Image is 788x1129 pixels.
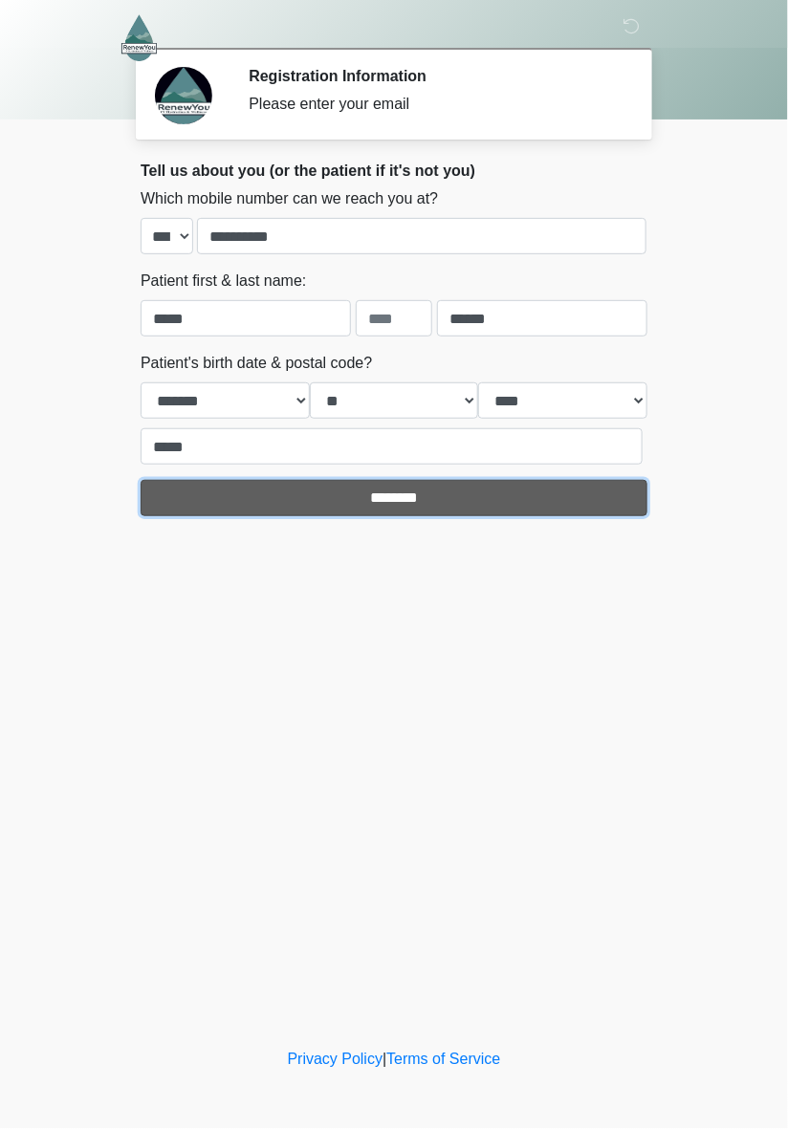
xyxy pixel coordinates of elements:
label: Patient's birth date & postal code? [141,352,372,375]
label: Which mobile number can we reach you at? [141,187,438,210]
h2: Registration Information [249,67,619,85]
div: Please enter your email [249,93,619,116]
a: | [383,1052,386,1068]
label: Patient first & last name: [141,270,306,293]
img: RenewYou IV Hydration and Wellness Logo [121,14,157,61]
a: Terms of Service [386,1052,500,1068]
h2: Tell us about you (or the patient if it's not you) [141,162,647,180]
img: Agent Avatar [155,67,212,124]
a: Privacy Policy [288,1052,383,1068]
